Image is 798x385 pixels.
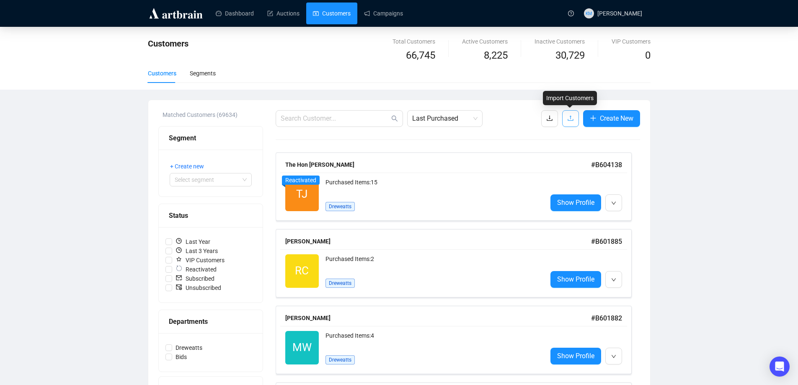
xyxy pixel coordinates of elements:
[591,314,622,322] span: # B601882
[267,3,300,24] a: Auctions
[292,339,312,356] span: MW
[169,210,253,221] div: Status
[163,110,263,119] div: Matched Customers (69634)
[550,271,601,288] a: Show Profile
[296,186,307,203] span: TJ
[285,313,591,323] div: [PERSON_NAME]
[172,352,190,362] span: Bids
[550,348,601,364] a: Show Profile
[148,7,204,20] img: logo
[645,49,651,61] span: 0
[285,160,591,169] div: The Hon [PERSON_NAME]
[172,283,225,292] span: Unsubscribed
[364,3,403,24] a: Campaigns
[586,10,592,17] span: KM
[612,37,651,46] div: VIP Customers
[276,152,640,221] a: The Hon [PERSON_NAME]#B604138TJReactivatedPurchased Items:15DreweattsShow Profile
[557,274,594,284] span: Show Profile
[170,160,211,173] button: + Create new
[148,69,176,78] div: Customers
[567,115,574,121] span: upload
[325,178,540,194] div: Purchased Items: 15
[583,110,640,127] button: Create New
[285,177,316,183] span: Reactivated
[313,3,351,24] a: Customers
[611,277,616,282] span: down
[169,133,253,143] div: Segment
[281,114,390,124] input: Search Customer...
[597,10,642,17] span: [PERSON_NAME]
[170,162,204,171] span: + Create new
[169,316,253,327] div: Departments
[406,48,435,64] span: 66,745
[590,115,597,121] span: plus
[325,279,355,288] span: Dreweatts
[393,37,435,46] div: Total Customers
[325,202,355,211] span: Dreweatts
[555,48,585,64] span: 30,729
[172,256,228,265] span: VIP Customers
[172,343,206,352] span: Dreweatts
[611,201,616,206] span: down
[568,10,574,16] span: question-circle
[190,69,216,78] div: Segments
[172,237,214,246] span: Last Year
[325,254,540,271] div: Purchased Items: 2
[591,238,622,245] span: # B601885
[600,113,633,124] span: Create New
[770,357,790,377] div: Open Intercom Messenger
[546,115,553,121] span: download
[462,37,508,46] div: Active Customers
[276,229,640,297] a: [PERSON_NAME]#B601885RCPurchased Items:2DreweattsShow Profile
[611,354,616,359] span: down
[543,91,597,105] div: Import Customers
[325,331,540,348] div: Purchased Items: 4
[172,265,220,274] span: Reactivated
[172,274,218,283] span: Subscribed
[557,197,594,208] span: Show Profile
[172,246,221,256] span: Last 3 Years
[550,194,601,211] a: Show Profile
[285,237,591,246] div: [PERSON_NAME]
[391,115,398,122] span: search
[325,355,355,364] span: Dreweatts
[484,48,508,64] span: 8,225
[216,3,254,24] a: Dashboard
[591,161,622,169] span: # B604138
[276,306,640,374] a: [PERSON_NAME]#B601882MWPurchased Items:4DreweattsShow Profile
[148,39,189,49] span: Customers
[295,262,309,279] span: RC
[535,37,585,46] div: Inactive Customers
[557,351,594,361] span: Show Profile
[412,111,478,127] span: Last Purchased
